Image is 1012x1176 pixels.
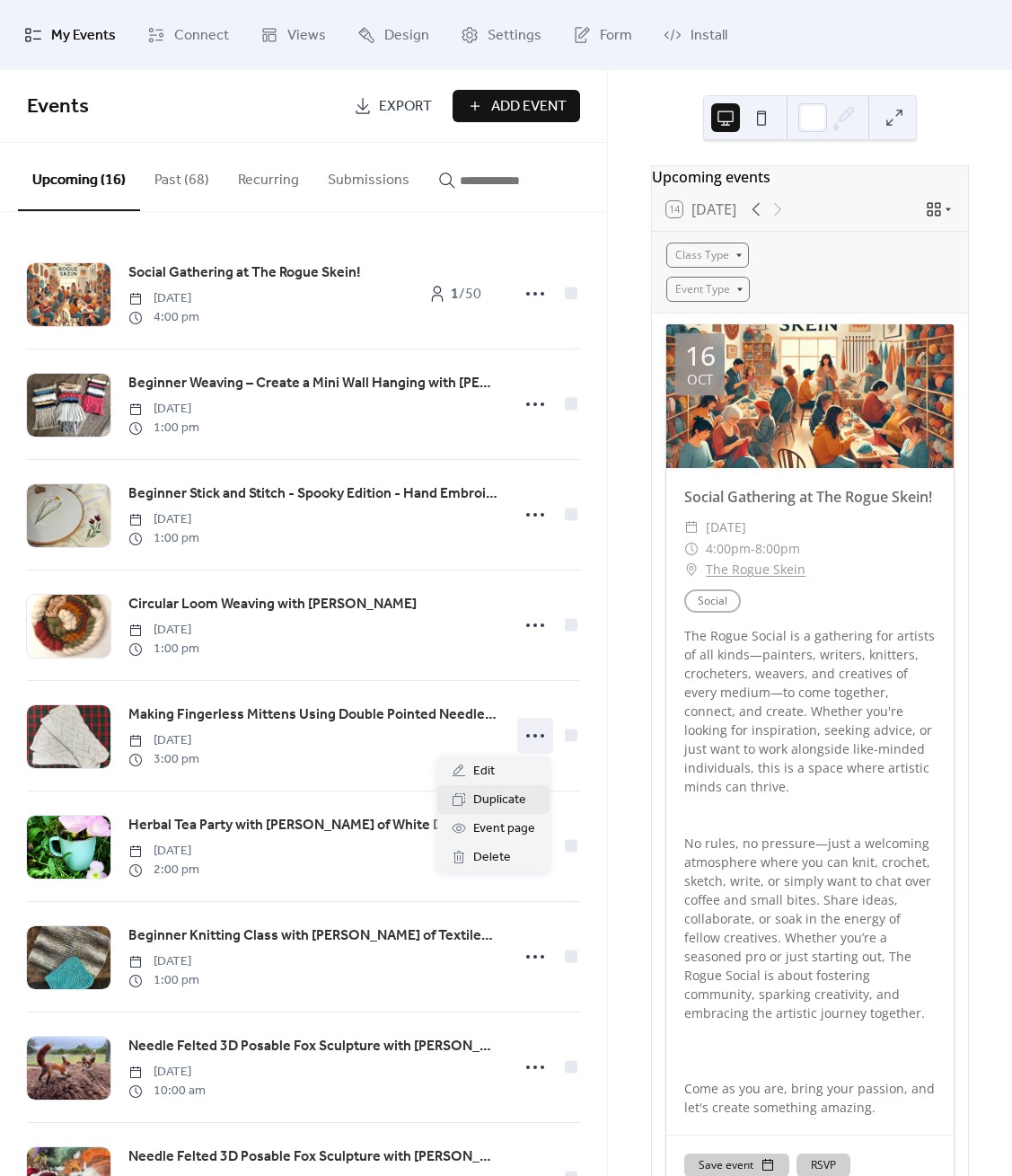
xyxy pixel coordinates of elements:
[128,1145,499,1169] a: Needle Felted 3D Posable Fox Sculpture with [PERSON_NAME]
[473,761,495,783] span: Edit
[140,143,224,209] button: Past (68)
[128,594,417,615] span: Circular Loom Weaving with [PERSON_NAME]
[128,289,199,308] span: [DATE]
[684,517,699,538] div: ​
[128,308,199,327] span: 4:00 pm
[128,842,199,861] span: [DATE]
[134,7,242,63] a: Connect
[128,971,199,990] span: 1:00 pm
[650,7,741,63] a: Install
[128,593,417,616] a: Circular Loom Weaving with [PERSON_NAME]
[128,1146,499,1168] span: Needle Felted 3D Posable Fox Sculpture with [PERSON_NAME]
[666,626,954,1117] div: The Rogue Social is a gathering for artists of all kinds—painters, writers, knitters, crocheters,...
[755,538,800,560] span: 8:00pm
[473,790,526,811] span: Duplicate
[684,559,699,580] div: ​
[128,400,199,419] span: [DATE]
[128,510,199,529] span: [DATE]
[384,22,429,50] span: Design
[685,342,716,369] div: 16
[473,818,535,840] span: Event page
[128,372,499,395] a: Beginner Weaving – Create a Mini Wall Hanging with [PERSON_NAME]
[128,750,199,769] span: 3:00 pm
[128,704,499,726] span: Making Fingerless Mittens Using Double Pointed Needles with [PERSON_NAME] from RW Custom Yarns
[128,529,199,548] span: 1:00 pm
[128,262,361,284] span: Social Gathering at The Rogue Skein!
[128,1063,206,1082] span: [DATE]
[687,373,713,386] div: Oct
[11,7,129,63] a: My Events
[600,22,632,50] span: Form
[128,373,499,394] span: Beginner Weaving – Create a Mini Wall Hanging with [PERSON_NAME]
[128,861,199,880] span: 2:00 pm
[128,731,199,750] span: [DATE]
[652,166,968,188] div: Upcoming events
[128,814,499,837] a: Herbal Tea Party with [PERSON_NAME] of White Deer Apothecary
[706,517,746,538] span: [DATE]
[684,538,699,560] div: ​
[751,538,755,560] span: -
[447,7,555,63] a: Settings
[313,143,424,209] button: Submissions
[128,640,199,659] span: 1:00 pm
[344,7,443,63] a: Design
[706,538,751,560] span: 4:00pm
[340,90,445,122] a: Export
[224,143,313,209] button: Recurring
[491,96,567,118] span: Add Event
[691,22,727,50] span: Install
[559,7,646,63] a: Form
[247,7,339,63] a: Views
[287,22,326,50] span: Views
[27,87,89,127] span: Events
[128,815,499,836] span: Herbal Tea Party with [PERSON_NAME] of White Deer Apothecary
[128,1082,206,1101] span: 10:00 am
[473,847,511,869] span: Delete
[174,22,229,50] span: Connect
[128,924,499,948] a: Beginner Knitting Class with [PERSON_NAME] of Textiles by [PERSON_NAME]
[128,419,199,438] span: 1:00 pm
[488,22,541,50] span: Settings
[453,90,580,122] button: Add Event
[379,96,432,118] span: Export
[128,1035,499,1058] a: Needle Felted 3D Posable Fox Sculpture with [PERSON_NAME]
[18,143,140,211] button: Upcoming (16)
[128,703,499,727] a: Making Fingerless Mittens Using Double Pointed Needles with [PERSON_NAME] from RW Custom Yarns
[451,280,459,308] b: 1
[51,22,116,50] span: My Events
[409,278,499,310] a: 1/50
[666,486,954,508] div: Social Gathering at The Rogue Skein!
[128,952,199,971] span: [DATE]
[128,483,499,505] span: Beginner Stick and Stitch - Spooky Edition - Hand Embroidery Class with [PERSON_NAME] of Textiles...
[128,925,499,947] span: Beginner Knitting Class with [PERSON_NAME] of Textiles by [PERSON_NAME]
[128,1036,499,1057] span: Needle Felted 3D Posable Fox Sculpture with [PERSON_NAME]
[128,261,361,285] a: Social Gathering at The Rogue Skein!
[706,559,805,580] a: The Rogue Skein
[451,284,481,305] span: / 50
[128,621,199,640] span: [DATE]
[128,482,499,506] a: Beginner Stick and Stitch - Spooky Edition - Hand Embroidery Class with [PERSON_NAME] of Textiles...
